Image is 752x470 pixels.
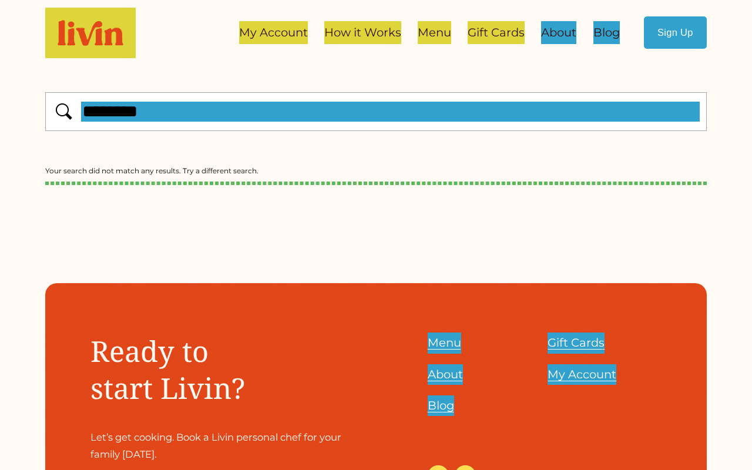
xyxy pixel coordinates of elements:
[45,160,707,181] div: Your search did not match any results. Try a different search.
[428,364,463,385] a: About
[428,395,454,416] a: Blog
[548,367,616,381] span: My Account
[428,398,454,412] span: Blog
[90,331,245,407] span: Ready to start Livin?
[541,21,576,44] a: About
[548,333,605,353] a: Gift Cards
[593,21,620,44] a: Blog
[548,335,605,350] span: Gift Cards
[324,21,401,44] a: How it Works
[428,367,463,381] span: About
[468,21,525,44] a: Gift Cards
[644,16,707,49] a: Sign Up
[45,8,136,58] img: Livin
[428,335,461,350] span: Menu
[418,21,451,44] a: Menu
[548,364,616,385] a: My Account
[428,333,461,353] a: Menu
[239,21,308,44] a: My Account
